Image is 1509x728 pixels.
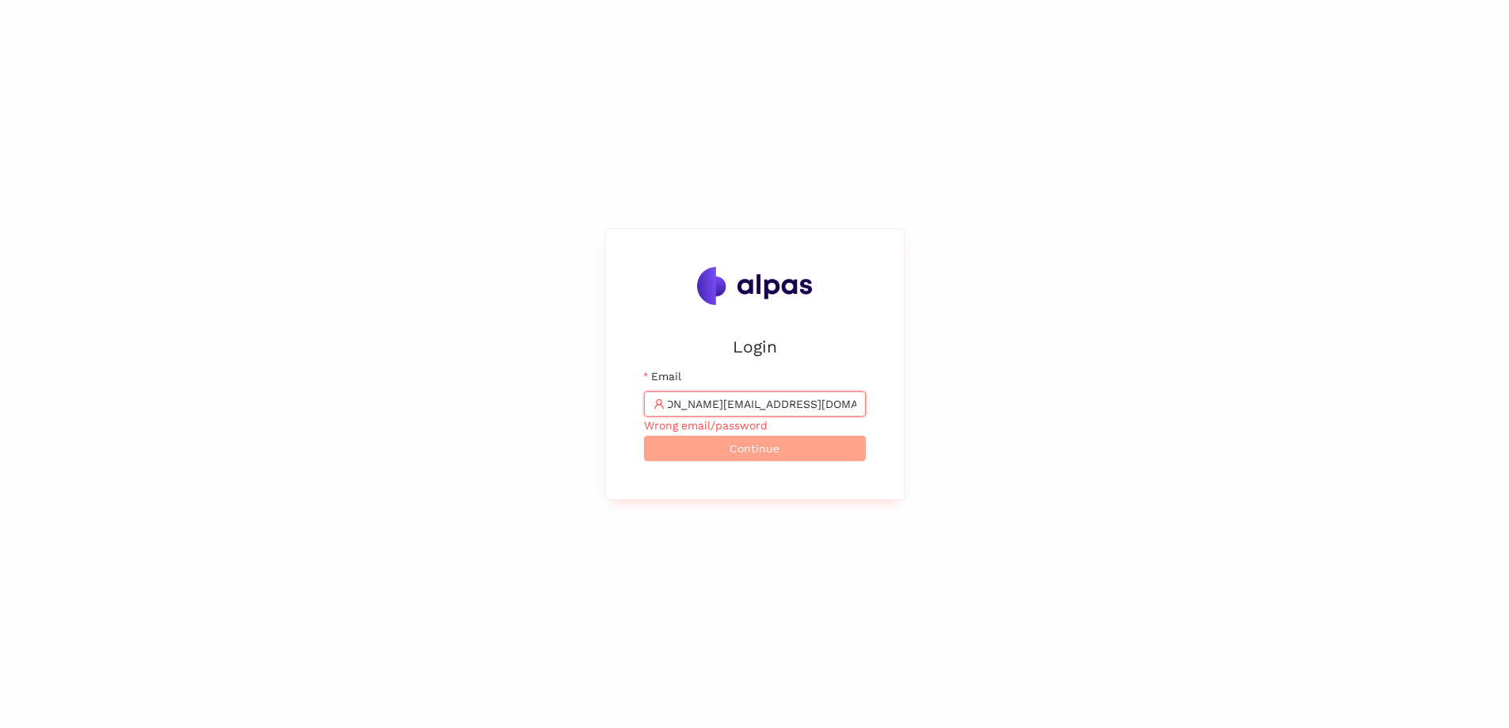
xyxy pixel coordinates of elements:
label: Email [644,368,681,385]
span: Continue [730,440,779,457]
span: user [654,398,665,410]
div: Wrong email/password [644,417,866,434]
button: Continue [644,436,866,461]
img: Alpas.ai Logo [697,267,813,305]
h2: Login [644,334,866,360]
input: Email [668,395,856,413]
